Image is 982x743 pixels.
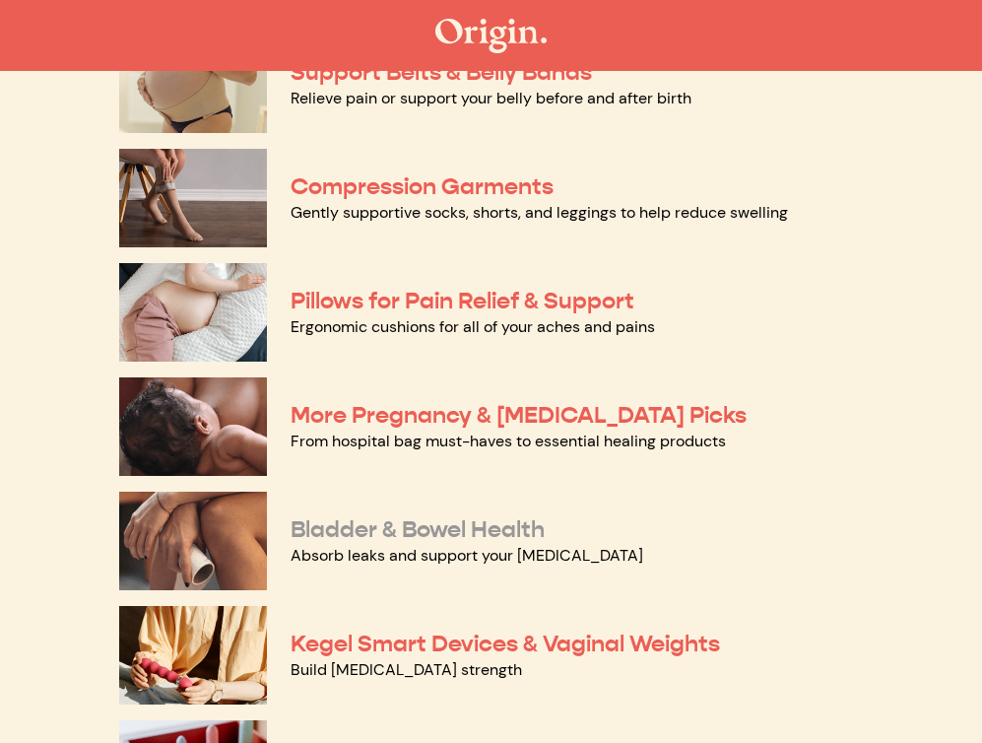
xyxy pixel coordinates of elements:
[291,659,522,680] a: Build [MEDICAL_DATA] strength
[291,545,643,566] a: Absorb leaks and support your [MEDICAL_DATA]
[291,57,592,87] a: Support Belts & Belly Bands
[291,88,691,108] a: Relieve pain or support your belly before and after birth
[119,606,267,705] img: Kegel Smart Devices & Vaginal Weights
[119,149,267,247] img: Compression Garments
[119,263,267,362] img: Pillows for Pain Relief & Support
[291,514,545,544] a: Bladder & Bowel Health
[291,202,788,223] a: Gently supportive socks, shorts, and leggings to help reduce swelling
[119,492,267,590] img: Bladder & Bowel Health
[291,629,720,658] a: Kegel Smart Devices & Vaginal Weights
[291,431,726,451] a: From hospital bag must-haves to essential healing products
[119,377,267,476] img: More Pregnancy & Postpartum Picks
[291,400,747,430] a: More Pregnancy & [MEDICAL_DATA] Picks
[291,316,655,337] a: Ergonomic cushions for all of your aches and pains
[435,19,547,53] img: The Origin Shop
[291,171,554,201] a: Compression Garments
[291,286,634,315] a: Pillows for Pain Relief & Support
[119,34,267,133] img: Support Belts & Belly Bands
